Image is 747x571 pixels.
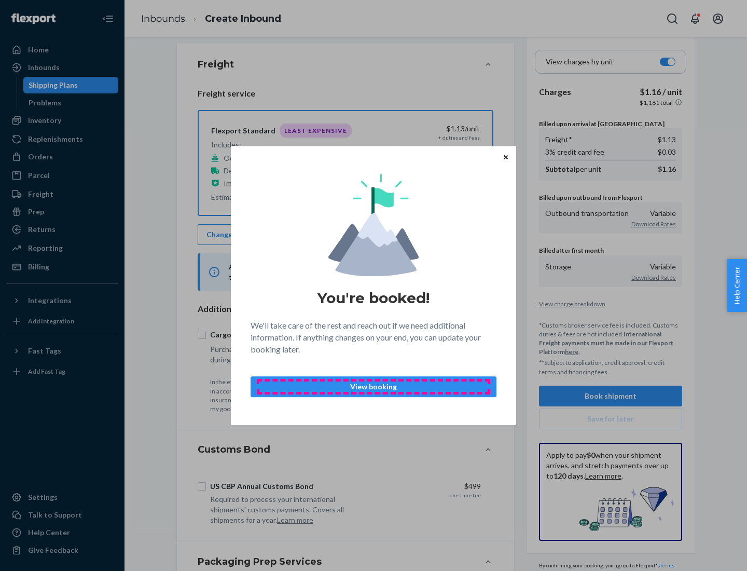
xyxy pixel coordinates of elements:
p: We'll take care of the rest and reach out if we need additional information. If anything changes ... [251,320,496,356]
button: Close [501,151,511,162]
button: View booking [251,376,496,397]
p: View booking [259,382,488,392]
h1: You're booked! [317,289,430,307]
img: svg+xml,%3Csvg%20viewBox%3D%220%200%20174%20197%22%20fill%3D%22none%22%20xmlns%3D%22http%3A%2F%2F... [328,174,419,276]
